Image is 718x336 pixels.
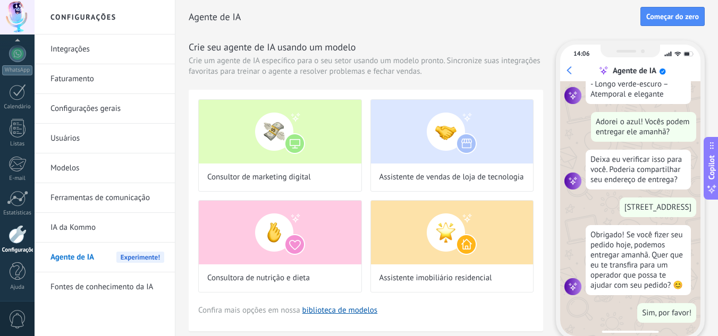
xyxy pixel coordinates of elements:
[371,201,534,264] img: Assistente imobiliário residencial
[35,94,175,124] li: Configurações gerais
[116,252,164,263] span: Experimente!
[207,172,311,183] span: Consultor de marketing digital
[35,213,175,243] li: IA da Kommo
[50,153,164,183] a: Modelos
[637,303,696,323] div: Sim, por favor!
[573,50,589,58] div: 14:06
[189,56,543,77] span: Crie um agente de IA específico para o seu setor usando um modelo pronto. Sincronize suas integra...
[2,65,32,75] div: WhatsApp
[2,175,33,182] div: E-mail
[35,243,175,272] li: Agente de IA
[2,104,33,110] div: Calendário
[564,173,581,189] img: agent icon
[564,278,581,295] img: agent icon
[50,35,164,64] a: Integrações
[371,100,534,163] img: Assistente de vendas de loja de tecnologia
[2,247,33,254] div: Configurações
[646,13,699,20] span: Começar do zero
[564,87,581,104] img: agent icon
[50,213,164,243] a: IA da Kommo
[620,197,696,217] div: [STREET_ADDRESS]
[586,150,691,189] div: Deixa eu verificar isso para você. Poderia compartilhar seu endereço de entrega?
[50,272,164,302] a: Fontes de conhecimento da IA
[2,284,33,291] div: Ajuda
[35,153,175,183] li: Modelos
[591,112,696,142] div: Adorei o azul! Vocês podem entregar ele amanhã?
[586,225,691,295] div: Obrigado! Se você fizer seu pedido hoje, podemos entregar amanhã. Quer que eu te transfira para u...
[189,6,640,28] h2: Agente de IA
[50,243,94,272] span: Agente de IA
[640,7,705,26] button: Começar do zero
[50,64,164,94] a: Faturamento
[199,100,361,163] img: Consultor de marketing digital
[2,210,33,217] div: Estatísticas
[50,183,164,213] a: Ferramentas de comunicação
[199,201,361,264] img: Consultora de nutrição e dieta
[379,273,492,283] span: Assistente imobiliário residencial
[207,273,310,283] span: Consultora de nutrição e dieta
[50,94,164,124] a: Configurações gerais
[50,124,164,153] a: Usuários
[50,243,164,272] a: Agente de IAExperimente!
[198,305,377,315] span: Confira mais opções em nossa
[302,305,378,315] a: biblioteca de modelos
[2,141,33,148] div: Listas
[35,183,175,213] li: Ferramentas de comunicação
[613,66,656,76] div: Agente de IA
[379,172,524,183] span: Assistente de vendas de loja de tecnologia
[35,272,175,301] li: Fontes de conhecimento da IA
[35,64,175,94] li: Faturamento
[706,155,717,179] span: Copilot
[35,124,175,153] li: Usuários
[35,35,175,64] li: Integrações
[189,40,543,54] h3: Crie seu agente de IA usando um modelo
